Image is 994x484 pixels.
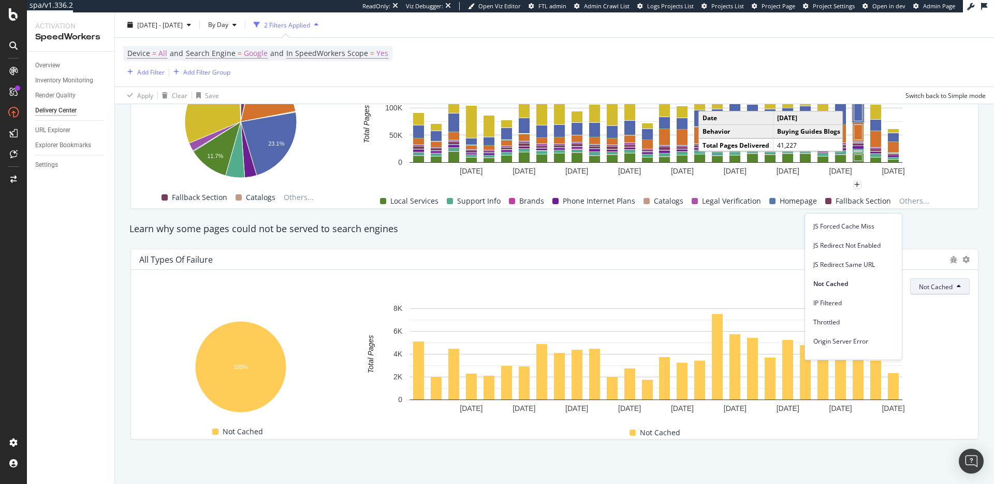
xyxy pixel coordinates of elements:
text: 50K [389,131,403,139]
text: [DATE] [829,404,852,412]
a: Open in dev [863,2,905,10]
span: Brands [519,195,544,207]
div: ReadOnly: [362,2,390,10]
div: Overview [35,60,60,71]
div: Explorer Bookmarks [35,140,91,151]
text: Total Pages Delivered [362,72,371,143]
div: Render Quality [35,90,76,101]
span: Phone Internet Plans [563,195,635,207]
span: In SpeedWorkers Scope [286,48,368,58]
div: Apply [137,91,153,99]
span: Throttled [813,318,894,327]
text: [DATE] [565,167,588,175]
span: Not Cached [640,426,680,439]
span: and [170,48,183,58]
span: Projects List [711,2,744,10]
span: Legal Verification [702,195,761,207]
button: Save [192,87,219,104]
text: [DATE] [565,404,588,412]
svg: A chart. [139,316,342,418]
div: Activation [35,21,106,31]
span: Others... [895,195,933,207]
a: Inventory Monitoring [35,75,107,86]
div: SpeedWorkers [35,31,106,43]
span: Fallback Section [836,195,891,207]
a: Render Quality [35,90,107,101]
span: Catalogs [246,191,275,204]
span: = [238,48,242,58]
span: Device [127,48,150,58]
span: Catalogs [654,195,683,207]
button: [DATE] - [DATE] [123,17,195,33]
text: 0 [398,158,402,166]
button: Switch back to Simple mode [901,87,986,104]
div: Inventory Monitoring [35,75,93,86]
span: IP Filtered [813,298,894,308]
text: 0 [398,396,402,404]
text: [DATE] [513,404,535,412]
a: Admin Crawl List [574,2,630,10]
span: Not Cached [919,282,953,291]
span: FTL admin [538,2,566,10]
span: Origin Server Error [813,337,894,346]
text: 8K [393,305,403,313]
span: Local Services [390,195,438,207]
a: Open Viz Editor [468,2,521,10]
text: [DATE] [724,404,747,412]
text: [DATE] [777,404,799,412]
div: Viz Debugger: [406,2,443,10]
text: [DATE] [724,167,747,175]
div: Delivery Center [35,105,77,116]
text: [DATE] [671,167,694,175]
span: = [152,48,156,58]
div: Add Filter Group [183,67,230,76]
span: Not Cached [813,279,894,289]
button: Apply [123,87,153,104]
a: Explorer Bookmarks [35,140,107,151]
a: URL Explorer [35,125,107,136]
span: Open Viz Editor [478,2,521,10]
text: 6K [393,328,403,336]
span: and [270,48,284,58]
text: [DATE] [460,404,483,412]
span: Yes [376,46,388,61]
text: [DATE] [882,404,904,412]
text: [DATE] [777,167,799,175]
span: Admin Crawl List [584,2,630,10]
svg: A chart. [348,48,964,185]
a: Overview [35,60,107,71]
svg: A chart. [348,303,964,418]
text: 23.1% [268,140,284,147]
text: [DATE] [618,404,641,412]
div: URL Explorer [35,125,70,136]
span: Open in dev [872,2,905,10]
text: 11.7% [207,153,223,159]
span: Homepage [780,195,817,207]
a: Settings [35,160,107,170]
div: Save [205,91,219,99]
div: bug [950,256,957,263]
button: Clear [158,87,187,104]
span: Google [244,46,268,61]
span: JS Redirect Same URL [813,260,894,269]
button: By Day [204,17,241,33]
div: plus [853,181,861,189]
text: [DATE] [618,167,641,175]
div: Learn why some pages could not be served to search engines [124,222,985,236]
text: 4K [393,350,403,359]
span: Fallback Section [172,191,227,204]
div: Clear [172,91,187,99]
text: 100K [385,104,402,112]
span: Support Info [457,195,501,207]
text: 2K [393,373,403,381]
span: JS Forced Cache Miss [813,222,894,231]
button: Add Filter Group [169,66,230,78]
span: Others... [280,191,318,204]
button: Add Filter [123,66,165,78]
text: [DATE] [882,167,904,175]
a: FTL admin [529,2,566,10]
text: [DATE] [671,404,694,412]
span: By Day [204,20,228,29]
span: Project Page [762,2,795,10]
